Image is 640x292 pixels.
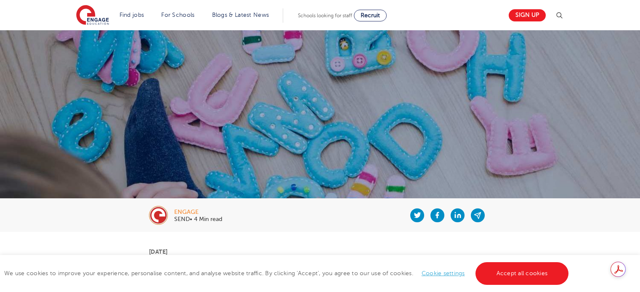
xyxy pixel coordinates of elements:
[174,209,222,215] div: engage
[161,12,194,18] a: For Schools
[298,13,352,18] span: Schools looking for staff
[475,262,569,285] a: Accept all cookies
[422,270,465,276] a: Cookie settings
[361,12,380,18] span: Recruit
[120,12,144,18] a: Find jobs
[212,12,269,18] a: Blogs & Latest News
[4,270,571,276] span: We use cookies to improve your experience, personalise content, and analyse website traffic. By c...
[509,9,546,21] a: Sign up
[354,10,387,21] a: Recruit
[149,249,491,255] p: [DATE]
[76,5,109,26] img: Engage Education
[174,216,222,222] p: SEND• 4 Min read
